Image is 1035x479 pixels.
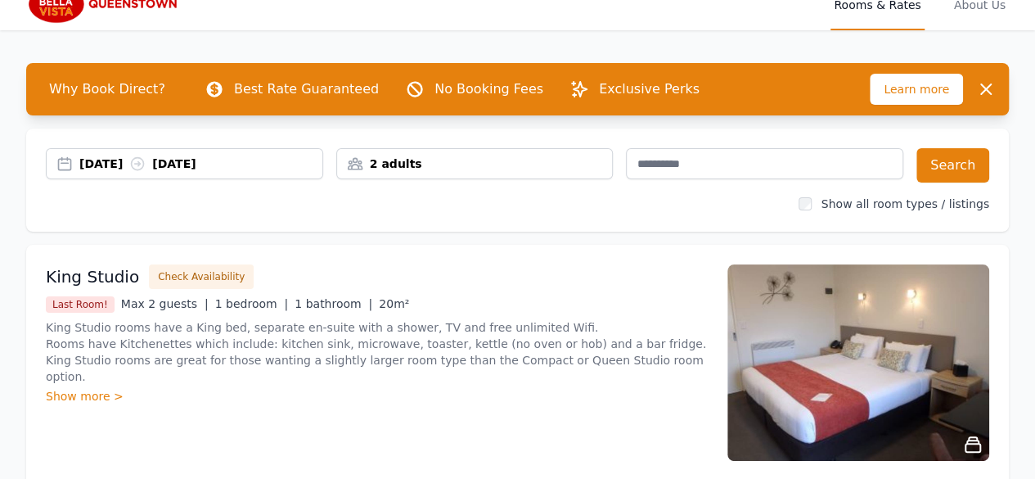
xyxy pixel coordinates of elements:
span: 20m² [379,297,409,310]
span: 1 bedroom | [215,297,289,310]
span: Learn more [870,74,963,105]
span: 1 bathroom | [295,297,372,310]
p: Exclusive Perks [599,79,700,99]
p: Best Rate Guaranteed [234,79,379,99]
div: [DATE] [DATE] [79,156,322,172]
p: No Booking Fees [434,79,543,99]
div: 2 adults [337,156,613,172]
span: Last Room! [46,296,115,313]
span: Why Book Direct? [36,73,178,106]
div: Show more > [46,388,708,404]
p: King Studio rooms have a King bed, separate en-suite with a shower, TV and free unlimited Wifi. R... [46,319,708,385]
h3: King Studio [46,265,139,288]
button: Check Availability [149,264,254,289]
button: Search [916,148,989,183]
span: Max 2 guests | [121,297,209,310]
label: Show all room types / listings [821,197,989,210]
